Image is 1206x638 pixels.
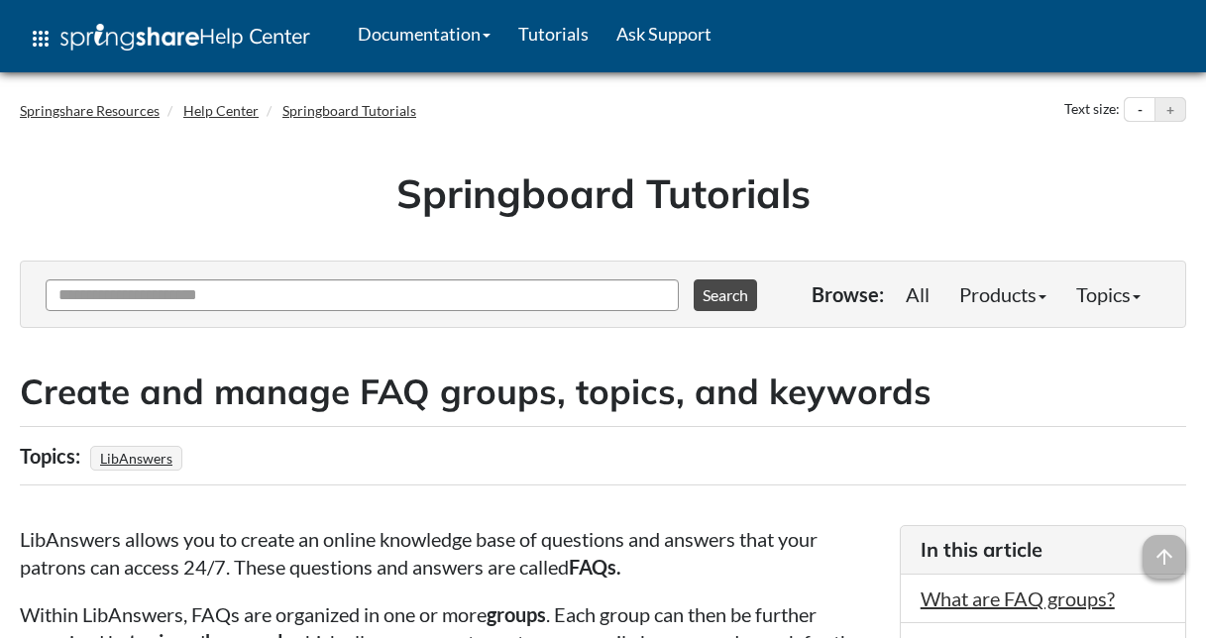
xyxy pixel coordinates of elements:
[1155,98,1185,122] button: Increase text size
[20,437,85,475] div: Topics:
[891,274,944,314] a: All
[183,102,259,119] a: Help Center
[344,9,504,58] a: Documentation
[921,586,1115,610] a: What are FAQ groups?
[812,280,884,308] p: Browse:
[1143,537,1186,561] a: arrow_upward
[1143,535,1186,579] span: arrow_upward
[487,602,546,626] strong: groups
[20,525,880,581] p: LibAnswers allows you to create an online knowledge base of questions and answers that your patro...
[199,23,310,49] span: Help Center
[60,24,199,51] img: Springshare
[504,9,603,58] a: Tutorials
[944,274,1061,314] a: Products
[569,555,621,579] strong: FAQs.
[97,444,175,473] a: LibAnswers
[29,27,53,51] span: apps
[1061,274,1155,314] a: Topics
[282,102,416,119] a: Springboard Tutorials
[20,368,1186,416] h2: Create and manage FAQ groups, topics, and keywords
[35,165,1171,221] h1: Springboard Tutorials
[1060,97,1124,123] div: Text size:
[603,9,725,58] a: Ask Support
[921,536,1165,564] h3: In this article
[20,102,160,119] a: Springshare Resources
[15,9,324,68] a: apps Help Center
[694,279,757,311] button: Search
[1125,98,1154,122] button: Decrease text size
